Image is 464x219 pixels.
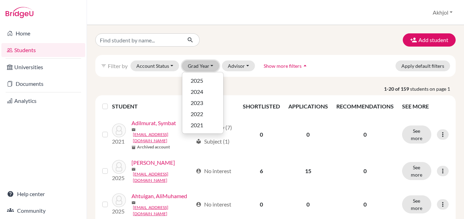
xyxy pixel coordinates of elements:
button: Show more filtersarrow_drop_up [258,60,314,71]
p: 2021 [112,137,126,146]
span: account_circle [196,168,201,174]
div: No interest [196,200,231,209]
button: 2021 [182,120,223,131]
a: Ahtuigan, AliMuhamed [131,192,187,200]
button: Account Status [130,60,179,71]
th: STUDENT [112,98,192,115]
p: 0 [336,130,394,139]
span: Filter by [108,63,128,69]
a: Analytics [1,94,85,108]
a: Universities [1,60,85,74]
th: RECOMMENDATIONS [332,98,398,115]
span: 2022 [191,110,203,118]
span: inventory_2 [131,145,136,149]
img: Adilmurat, Symbat [112,123,126,137]
button: Apply default filters [395,60,450,71]
span: mail [131,201,136,205]
span: 2024 [191,88,203,96]
i: arrow_drop_up [302,62,309,69]
th: APPLICATIONS [284,98,332,115]
img: Agzamkhan, Sami [112,160,126,174]
strong: 1-20 of 159 [384,85,410,92]
button: See more [402,162,431,180]
a: [EMAIL_ADDRESS][DOMAIN_NAME] [133,131,193,144]
button: 2023 [182,97,223,108]
span: students on page 1 [410,85,456,92]
td: 0 [239,115,284,154]
button: 2022 [182,108,223,120]
i: filter_list [101,63,106,68]
button: Akhjol [430,6,456,19]
a: Help center [1,187,85,201]
p: 2025 [112,207,126,216]
button: Add student [403,33,456,47]
div: Subject (1) [196,137,230,146]
div: Grad Year [182,72,224,134]
a: [PERSON_NAME] [131,159,175,167]
p: 0 [336,200,394,209]
span: account_circle [196,202,201,207]
span: mail [131,167,136,171]
p: 2025 [112,174,126,182]
button: 2025 [182,75,223,86]
img: Ahtuigan, AliMuhamed [112,193,126,207]
p: 0 [336,167,394,175]
button: See more [402,125,431,144]
span: 2025 [191,76,203,85]
span: Show more filters [264,63,302,69]
td: 0 [284,115,332,154]
a: Documents [1,77,85,91]
input: Find student by name... [95,33,182,47]
div: No interest [196,167,231,175]
a: [EMAIL_ADDRESS][DOMAIN_NAME] [133,204,193,217]
a: Adilmurat, Symbat [131,119,176,127]
td: 6 [239,154,284,188]
button: Grad Year [182,60,219,71]
th: SEE MORE [398,98,453,115]
span: 2023 [191,99,203,107]
span: mail [131,128,136,132]
button: See more [402,195,431,213]
button: 2024 [182,86,223,97]
th: SHORTLISTED [239,98,284,115]
img: Bridge-U [6,7,33,18]
button: Advisor [222,60,255,71]
span: local_library [196,139,201,144]
span: 2021 [191,121,203,129]
b: Archived account [137,144,170,150]
a: Students [1,43,85,57]
a: Home [1,26,85,40]
td: 15 [284,154,332,188]
a: Community [1,204,85,218]
a: [EMAIL_ADDRESS][DOMAIN_NAME] [133,171,193,184]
